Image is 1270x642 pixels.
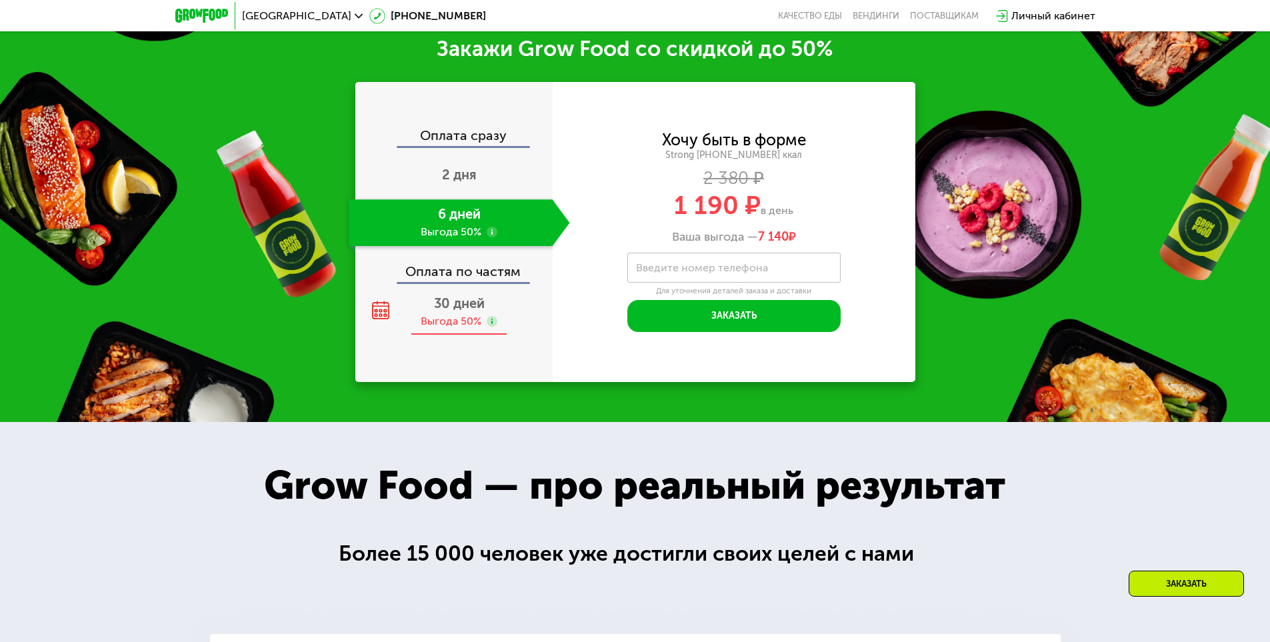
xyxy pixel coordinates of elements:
div: Ваша выгода — [553,230,915,245]
div: Оплата по частям [357,251,553,282]
button: Заказать [627,300,841,332]
div: Выгода 50% [421,314,481,329]
span: ₽ [758,230,796,245]
div: Grow Food — про реальный результат [235,455,1035,515]
span: [GEOGRAPHIC_DATA] [242,11,351,21]
div: Strong [PHONE_NUMBER] ккал [553,149,915,161]
div: Личный кабинет [1011,8,1095,24]
span: 7 140 [758,229,789,244]
span: 30 дней [434,295,485,311]
div: Более 15 000 человек уже достигли своих целей с нами [339,537,931,570]
div: Хочу быть в форме [662,133,806,147]
div: Заказать [1129,571,1244,597]
a: [PHONE_NUMBER] [369,8,486,24]
div: Для уточнения деталей заказа и доставки [627,286,841,297]
div: Оплата сразу [357,129,553,146]
div: 2 380 ₽ [553,171,915,186]
span: 1 190 ₽ [674,190,761,221]
a: Вендинги [853,11,899,21]
a: Качество еды [778,11,842,21]
label: Введите номер телефона [636,264,768,271]
span: в день [761,204,793,217]
span: 2 дня [442,167,477,183]
div: поставщикам [910,11,979,21]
